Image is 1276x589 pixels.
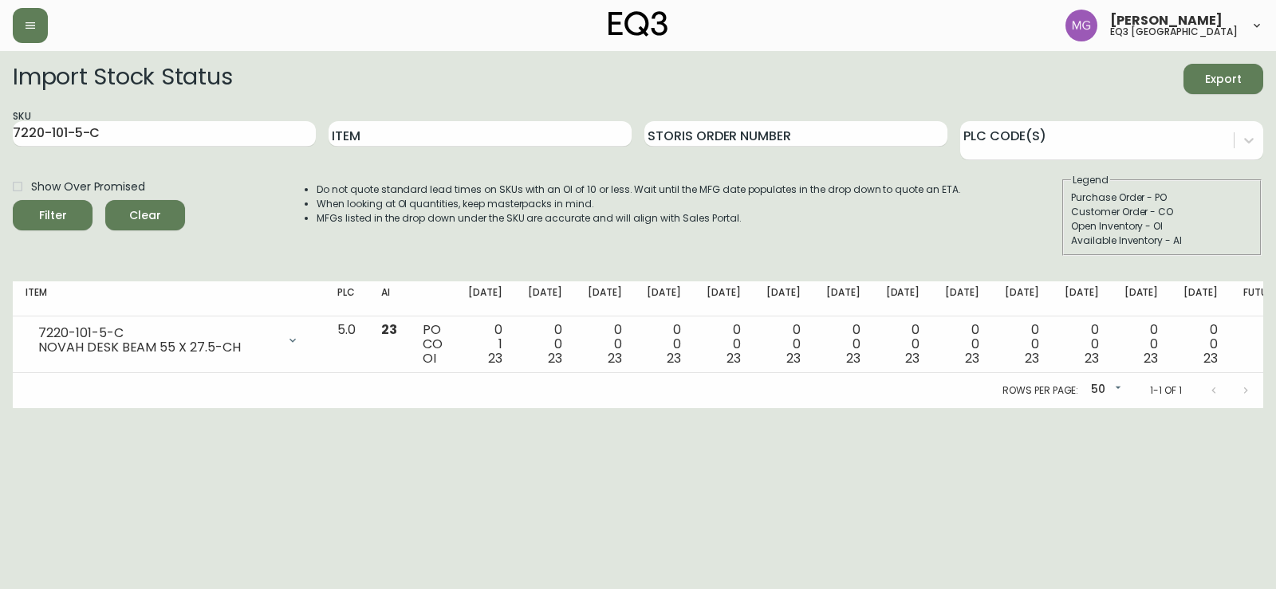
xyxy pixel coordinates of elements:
[826,323,861,366] div: 0 0
[38,340,277,355] div: NOVAH DESK BEAM 55 X 27.5-CH
[515,281,575,316] th: [DATE]
[727,349,741,367] span: 23
[1171,281,1231,316] th: [DATE]
[1005,323,1039,366] div: 0 0
[325,281,368,316] th: PLC
[813,281,873,316] th: [DATE]
[766,323,801,366] div: 0 0
[118,206,172,226] span: Clear
[1071,173,1110,187] legend: Legend
[13,281,325,316] th: Item
[694,281,754,316] th: [DATE]
[1124,323,1159,366] div: 0 0
[588,323,622,366] div: 0 0
[26,323,312,358] div: 7220-101-5-CNOVAH DESK BEAM 55 X 27.5-CH
[707,323,741,366] div: 0 0
[38,326,277,340] div: 7220-101-5-C
[1071,219,1253,234] div: Open Inventory - OI
[1065,323,1099,366] div: 0 0
[608,11,668,37] img: logo
[1071,234,1253,248] div: Available Inventory - AI
[1183,64,1263,94] button: Export
[1196,69,1250,89] span: Export
[105,200,185,230] button: Clear
[13,64,232,94] h2: Import Stock Status
[455,281,515,316] th: [DATE]
[1002,383,1078,398] p: Rows per page:
[39,206,67,226] div: Filter
[317,197,961,211] li: When looking at OI quantities, keep masterpacks in mind.
[1065,10,1097,41] img: de8837be2a95cd31bb7c9ae23fe16153
[634,281,694,316] th: [DATE]
[786,349,801,367] span: 23
[1150,383,1182,398] p: 1-1 of 1
[873,281,933,316] th: [DATE]
[317,183,961,197] li: Do not quote standard lead times on SKUs with an OI of 10 or less. Wait until the MFG date popula...
[1144,349,1158,367] span: 23
[325,316,368,373] td: 5.0
[667,349,681,367] span: 23
[1183,323,1218,366] div: 0 0
[368,281,410,316] th: AI
[905,349,920,367] span: 23
[381,320,397,339] span: 23
[1025,349,1039,367] span: 23
[647,323,681,366] div: 0 0
[1052,281,1112,316] th: [DATE]
[317,211,961,226] li: MFGs listed in the drop down under the SKU are accurate and will align with Sales Portal.
[1071,190,1253,205] div: Purchase Order - PO
[468,323,502,366] div: 0 1
[1085,349,1099,367] span: 23
[575,281,635,316] th: [DATE]
[31,179,145,195] span: Show Over Promised
[1071,205,1253,219] div: Customer Order - CO
[932,281,992,316] th: [DATE]
[992,281,1052,316] th: [DATE]
[548,349,562,367] span: 23
[1085,377,1124,403] div: 50
[754,281,813,316] th: [DATE]
[965,349,979,367] span: 23
[488,349,502,367] span: 23
[1112,281,1172,316] th: [DATE]
[423,323,443,366] div: PO CO
[1203,349,1218,367] span: 23
[13,200,93,230] button: Filter
[886,323,920,366] div: 0 0
[608,349,622,367] span: 23
[528,323,562,366] div: 0 0
[1110,27,1238,37] h5: eq3 [GEOGRAPHIC_DATA]
[423,349,436,367] span: OI
[1110,14,1223,27] span: [PERSON_NAME]
[945,323,979,366] div: 0 0
[846,349,861,367] span: 23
